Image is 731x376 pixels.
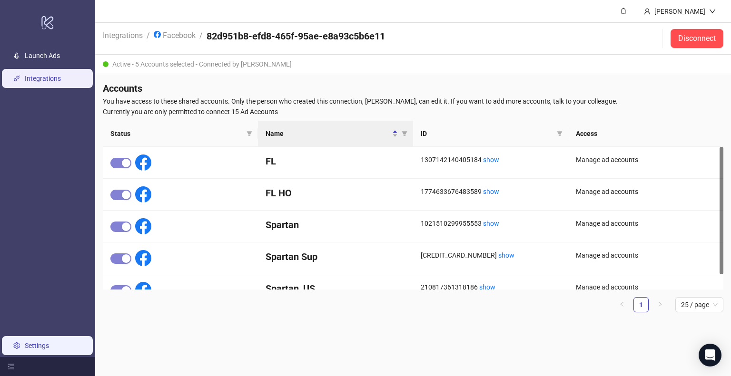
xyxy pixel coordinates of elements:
div: Page Size [675,297,723,312]
span: right [657,301,663,307]
th: Name [258,121,413,147]
h4: Spartan Sup [266,250,405,263]
div: [CREDIT_CARD_NUMBER] [421,250,561,260]
span: filter [247,131,252,136]
span: filter [245,126,254,141]
span: filter [555,126,564,141]
div: Manage ad accounts [576,250,716,260]
h4: FL [266,154,405,168]
span: Disconnect [678,34,716,43]
a: Integrations [25,75,61,82]
a: show [479,283,495,291]
span: filter [557,131,563,136]
span: Status [110,128,243,139]
button: Disconnect [671,29,723,48]
span: filter [402,131,407,136]
span: filter [400,126,409,141]
h4: 82d951b8-efd8-465f-95ae-e8a93c5b6e11 [207,29,385,43]
a: Facebook [152,29,198,40]
div: Manage ad accounts [576,282,716,292]
th: Access [568,121,723,147]
a: Settings [25,342,49,349]
div: Open Intercom Messenger [699,344,721,366]
div: Manage ad accounts [576,186,716,197]
h4: Spartan [266,218,405,231]
div: [PERSON_NAME] [651,6,709,17]
h4: Spartan_US [266,282,405,295]
div: Manage ad accounts [576,154,716,165]
span: user [644,8,651,15]
div: 1021510299955553 [421,218,561,229]
button: right [652,297,668,312]
span: You have access to these shared accounts. Only the person who created this connection, [PERSON_NA... [103,96,723,106]
div: Manage ad accounts [576,218,716,229]
span: 25 / page [681,298,718,312]
li: / [147,29,150,48]
a: 1 [634,298,648,312]
a: show [483,220,499,227]
span: Name [266,128,390,139]
span: Currently you are only permitted to connect 15 Ad Accounts [103,106,723,117]
button: left [614,297,630,312]
a: Launch Ads [25,52,60,59]
span: down [709,8,716,15]
a: show [483,188,499,195]
div: 210817361318186 [421,282,561,292]
a: show [483,156,499,164]
div: Active - 5 Accounts selected - Connected by [PERSON_NAME] [95,55,731,74]
li: 1 [633,297,649,312]
h4: FL HO [266,186,405,200]
span: ID [421,128,553,139]
li: / [199,29,203,48]
a: show [498,251,514,259]
span: left [619,301,625,307]
li: Previous Page [614,297,630,312]
a: Integrations [101,29,145,40]
div: 1774633676483589 [421,186,561,197]
li: Next Page [652,297,668,312]
span: bell [620,8,627,14]
h4: Accounts [103,82,723,95]
span: menu-fold [8,363,14,370]
div: 1307142140405184 [421,154,561,165]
